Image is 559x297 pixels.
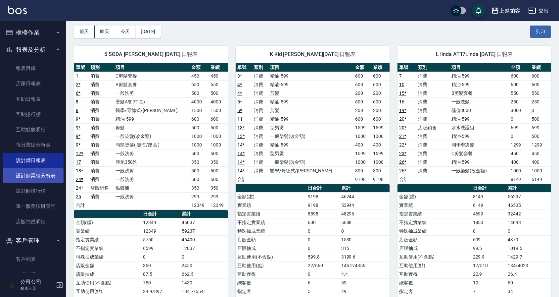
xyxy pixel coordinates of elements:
th: 業績 [530,63,551,72]
td: 店販金額 [74,261,141,270]
td: 12349 [141,227,180,235]
td: 6599 [141,244,180,253]
td: 8149 [471,192,506,201]
a: 10 [399,82,404,87]
th: 日合計 [471,184,506,193]
td: 互助使用(點) [236,261,306,270]
table: a dense table [74,63,228,210]
td: 500 [190,89,209,97]
td: 1000 [190,132,209,141]
button: 列印 [530,26,551,38]
td: 消費 [416,141,449,149]
td: 一般洗剪 [114,166,190,175]
td: 1000 [509,166,530,175]
td: 消費 [252,106,268,115]
td: 一般染髮(改金額) [450,166,509,175]
td: 消費 [416,72,449,80]
td: 0 [471,227,506,235]
td: 53944 [340,201,390,209]
td: 消費 [89,166,114,175]
td: 1000 [371,132,389,141]
td: 500 [190,175,209,184]
th: 累計 [180,210,228,218]
td: 14093 [506,218,551,227]
td: 1000 [190,141,209,149]
td: 550 [530,89,551,97]
td: 46037 [180,218,228,227]
td: 消費 [252,115,268,123]
a: 卡券管理 [3,267,64,282]
td: 不指定實業績 [74,244,141,253]
th: 類別 [416,63,449,72]
td: 合計 [236,175,252,184]
th: 單號 [236,63,252,72]
td: 0 [180,253,228,261]
td: 12349 [141,218,180,227]
td: 消費 [252,72,268,80]
td: 消費 [89,123,114,132]
td: 實業績 [74,227,141,235]
td: 消費 [416,106,449,115]
td: 1599 [371,149,389,158]
td: 1599 [353,123,371,132]
th: 金額 [190,63,209,72]
td: 450 [190,72,209,80]
a: 1 [76,73,78,79]
td: 350 [209,184,228,192]
th: 金額 [509,63,530,72]
td: 200 [353,89,371,97]
td: 9198 [371,175,389,184]
td: 5648 [340,218,390,227]
td: 消費 [89,80,114,89]
table: a dense table [236,63,389,184]
span: 5 SODA [PERSON_NAME] [DATE] 日報表 [82,51,220,58]
td: 儲值3000 [450,106,509,115]
td: 水水洗護組 [450,123,509,132]
td: 200 [371,106,389,115]
button: 櫃檯作業 [3,24,64,41]
td: 不指定實業績 [397,218,471,227]
td: 0 [509,132,530,141]
td: 精油-599 [268,115,353,123]
td: 6149 [530,175,551,184]
td: 燙髮A餐(中長) [114,97,190,106]
button: 報表及分析 [3,41,64,58]
th: 累計 [340,184,390,193]
td: 剪髮 [114,123,190,132]
td: 消費 [89,141,114,149]
td: 消費 [89,158,114,166]
td: 699 [530,123,551,132]
th: 日合計 [306,184,340,193]
button: save [472,4,485,17]
span: K Kid [PERSON_NAME][DATE] 日報表 [244,51,381,58]
td: 48296 [340,209,390,218]
td: 600 [509,80,530,89]
td: 1299 [530,141,551,149]
td: 550 [509,89,530,97]
td: 消費 [252,97,268,106]
td: 消費 [89,89,114,97]
a: 互助排行榜 [3,107,64,122]
td: 4379 [506,235,551,244]
td: 店販金額 [236,235,306,244]
td: 一般染髮(改金額) [268,158,353,166]
td: 650 [190,80,209,89]
a: 8 [76,108,78,113]
td: 互助使用(不含點) [397,253,471,261]
td: 1019.5 [506,244,551,253]
td: 消費 [89,106,114,115]
td: 3000 [509,106,530,115]
td: 1000 [530,166,551,175]
a: 報表目錄 [3,61,64,76]
td: 699 [509,123,530,132]
td: 600 [530,80,551,89]
td: 0 [141,253,180,261]
td: 實業績 [397,201,471,209]
td: 金額(虛) [236,192,306,201]
td: 2450 [180,261,228,270]
th: 金額 [353,63,371,72]
td: 600 [371,115,389,123]
a: 單一服務項目查詢 [3,199,64,214]
td: 不指定實業績 [236,218,306,227]
a: 互助點數明細 [3,122,64,137]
